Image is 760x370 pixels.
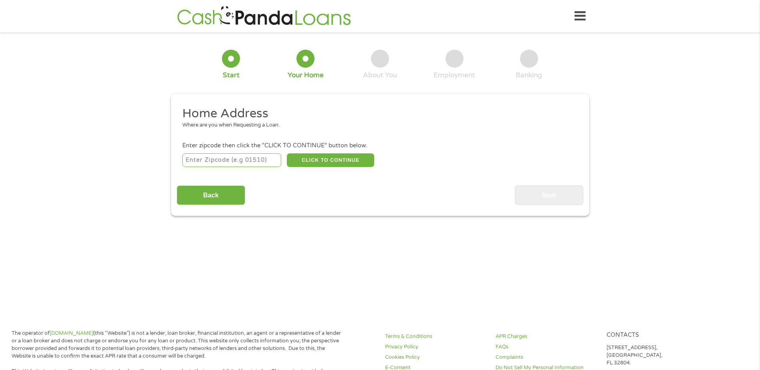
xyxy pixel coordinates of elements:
h2: Home Address [182,106,572,122]
img: GetLoanNow Logo [175,5,353,28]
a: Cookies Policy [385,354,486,361]
button: CLICK TO CONTINUE [287,153,374,167]
div: Banking [516,71,542,80]
a: Privacy Policy [385,343,486,351]
div: Your Home [288,71,324,80]
div: Where are you when Requesting a Loan. [182,121,572,129]
a: APR Charges [496,333,597,340]
a: [DOMAIN_NAME] [50,330,93,336]
p: [STREET_ADDRESS], [GEOGRAPHIC_DATA], FL 32804. [607,344,708,367]
div: Start [223,71,240,80]
input: Enter Zipcode (e.g 01510) [182,153,281,167]
div: Enter zipcode then click the "CLICK TO CONTINUE" button below. [182,141,577,150]
a: Terms & Conditions [385,333,486,340]
input: Next [515,185,583,205]
p: The operator of (this “Website”) is not a lender, loan broker, financial institution, an agent or... [12,330,344,360]
a: FAQs [496,343,597,351]
a: Complaints [496,354,597,361]
div: About You [363,71,397,80]
div: Employment [433,71,475,80]
input: Back [177,185,245,205]
h4: Contacts [607,332,708,339]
